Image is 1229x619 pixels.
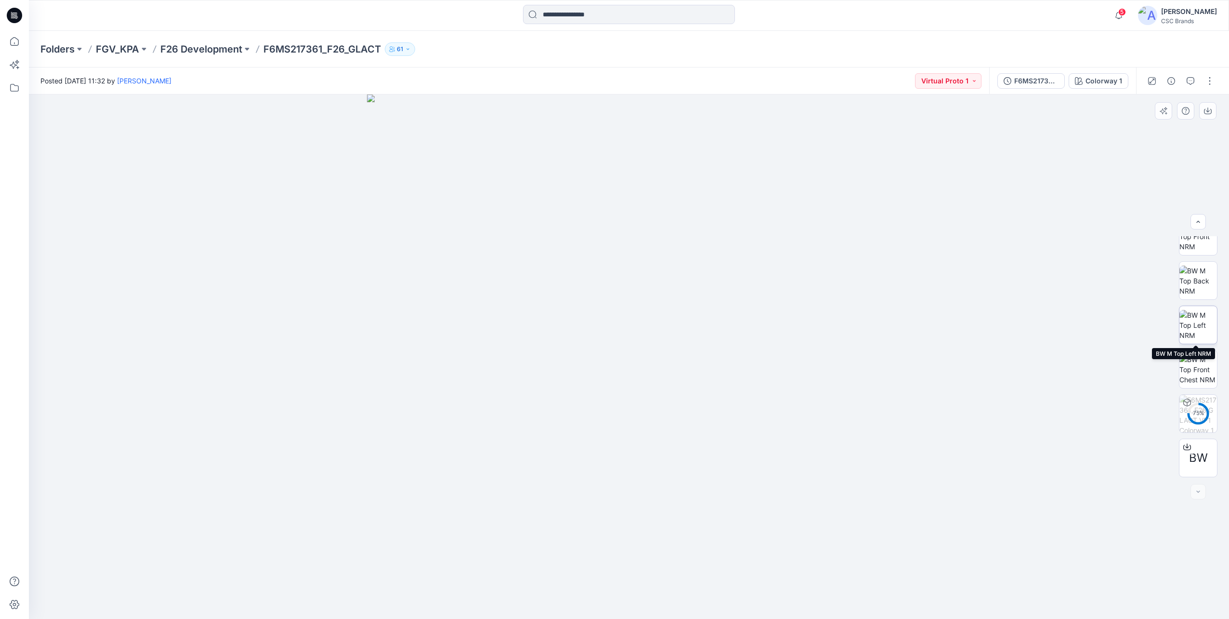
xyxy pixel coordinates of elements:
span: 5 [1118,8,1126,16]
button: F6MS217361_F26_GLACT_VP1 [997,73,1065,89]
img: BW M Top Left NRM [1179,310,1217,340]
button: Colorway 1 [1069,73,1128,89]
img: BW M Top Front Chest NRM [1179,354,1217,385]
p: F6MS217361_F26_GLACT [263,42,381,56]
div: 75 % [1187,409,1210,417]
div: [PERSON_NAME] [1161,6,1217,17]
img: F6MS217361_F26_GLACT_VP1 Colorway 1 [1179,395,1217,432]
span: Posted [DATE] 11:32 by [40,76,171,86]
img: BW M Top Back NRM [1179,266,1217,296]
a: FGV_KPA [96,42,139,56]
button: 61 [385,42,415,56]
a: Folders [40,42,75,56]
img: BW M Top Front NRM [1179,221,1217,252]
p: 61 [397,44,403,54]
div: Colorway 1 [1085,76,1122,86]
a: [PERSON_NAME] [117,77,171,85]
div: CSC Brands [1161,17,1217,25]
img: avatar [1138,6,1157,25]
div: F6MS217361_F26_GLACT_VP1 [1014,76,1059,86]
a: F26 Development [160,42,242,56]
img: eyJhbGciOiJIUzI1NiIsImtpZCI6IjAiLCJzbHQiOiJzZXMiLCJ0eXAiOiJKV1QifQ.eyJkYXRhIjp7InR5cGUiOiJzdG9yYW... [367,94,891,619]
button: Details [1164,73,1179,89]
span: BW [1189,449,1208,467]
